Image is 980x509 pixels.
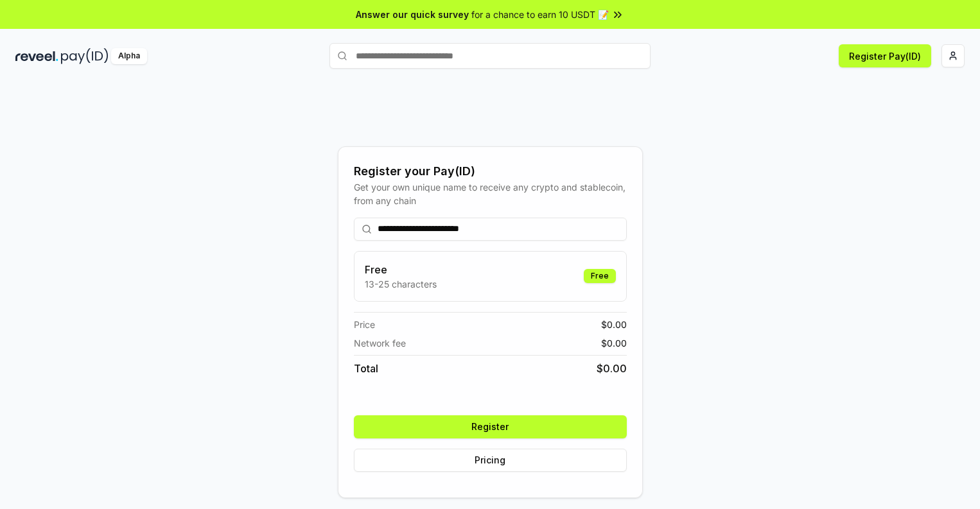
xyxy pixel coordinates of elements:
[365,262,437,277] h3: Free
[356,8,469,21] span: Answer our quick survey
[15,48,58,64] img: reveel_dark
[354,318,375,331] span: Price
[61,48,109,64] img: pay_id
[354,449,627,472] button: Pricing
[354,336,406,350] span: Network fee
[354,162,627,180] div: Register your Pay(ID)
[354,180,627,207] div: Get your own unique name to receive any crypto and stablecoin, from any chain
[354,415,627,438] button: Register
[601,318,627,331] span: $ 0.00
[584,269,616,283] div: Free
[601,336,627,350] span: $ 0.00
[471,8,609,21] span: for a chance to earn 10 USDT 📝
[365,277,437,291] p: 13-25 characters
[111,48,147,64] div: Alpha
[354,361,378,376] span: Total
[597,361,627,376] span: $ 0.00
[839,44,931,67] button: Register Pay(ID)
